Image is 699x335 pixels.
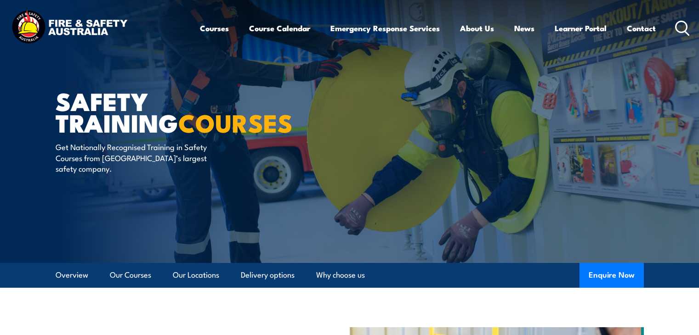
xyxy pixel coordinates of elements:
[110,263,151,287] a: Our Courses
[330,16,440,40] a: Emergency Response Services
[316,263,365,287] a: Why choose us
[460,16,494,40] a: About Us
[56,263,88,287] a: Overview
[555,16,607,40] a: Learner Portal
[178,103,293,141] strong: COURSES
[173,263,219,287] a: Our Locations
[249,16,310,40] a: Course Calendar
[241,263,295,287] a: Delivery options
[56,90,283,133] h1: Safety Training
[580,263,644,288] button: Enquire Now
[200,16,229,40] a: Courses
[627,16,656,40] a: Contact
[56,141,223,173] p: Get Nationally Recognised Training in Safety Courses from [GEOGRAPHIC_DATA]’s largest safety comp...
[514,16,534,40] a: News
